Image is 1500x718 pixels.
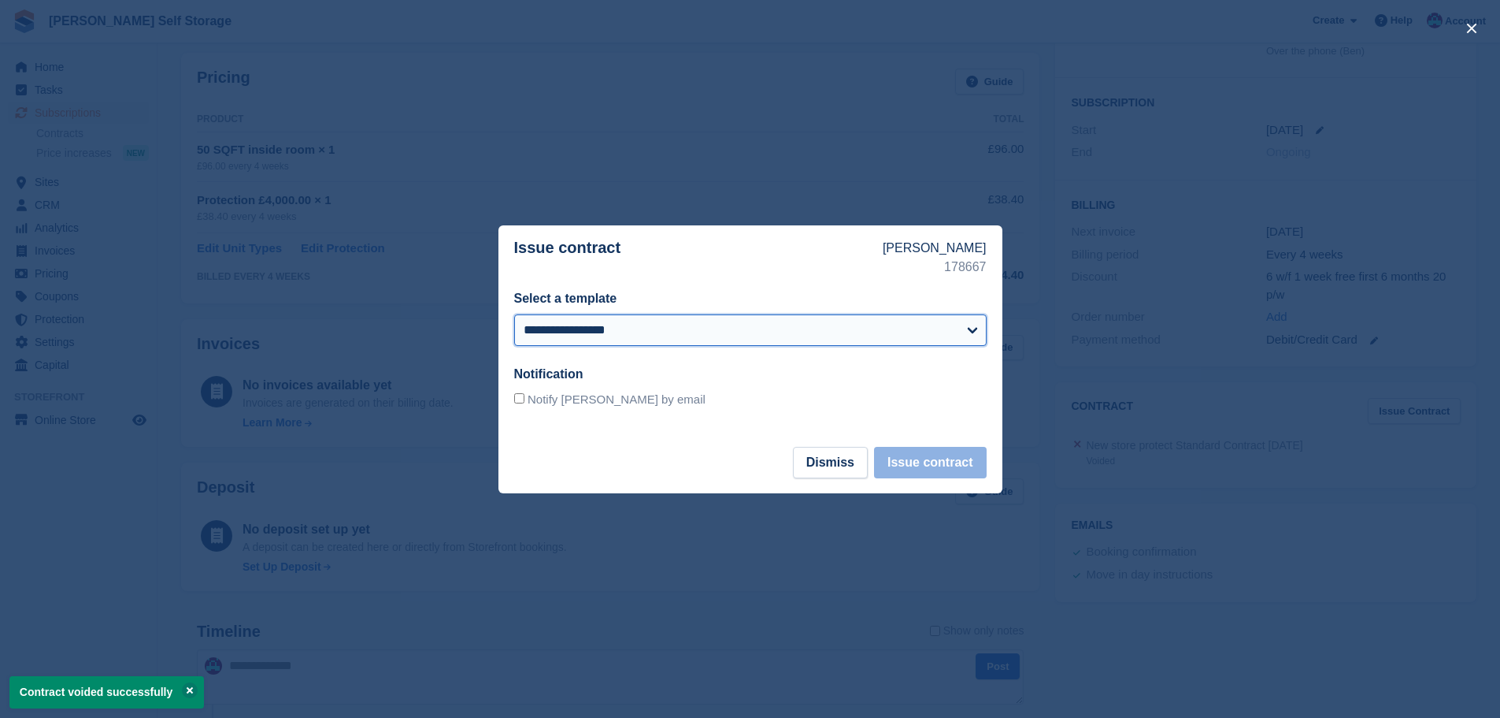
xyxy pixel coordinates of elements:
button: Dismiss [793,447,868,478]
span: Notify [PERSON_NAME] by email [528,392,706,406]
p: [PERSON_NAME] [883,239,987,258]
input: Notify [PERSON_NAME] by email [514,393,524,404]
p: Contract voided successfully [9,676,204,709]
button: close [1459,16,1484,41]
label: Notification [514,367,583,381]
button: Issue contract [874,447,986,478]
p: 178667 [883,258,987,277]
label: Select a template [514,292,617,305]
p: Issue contract [514,239,883,277]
